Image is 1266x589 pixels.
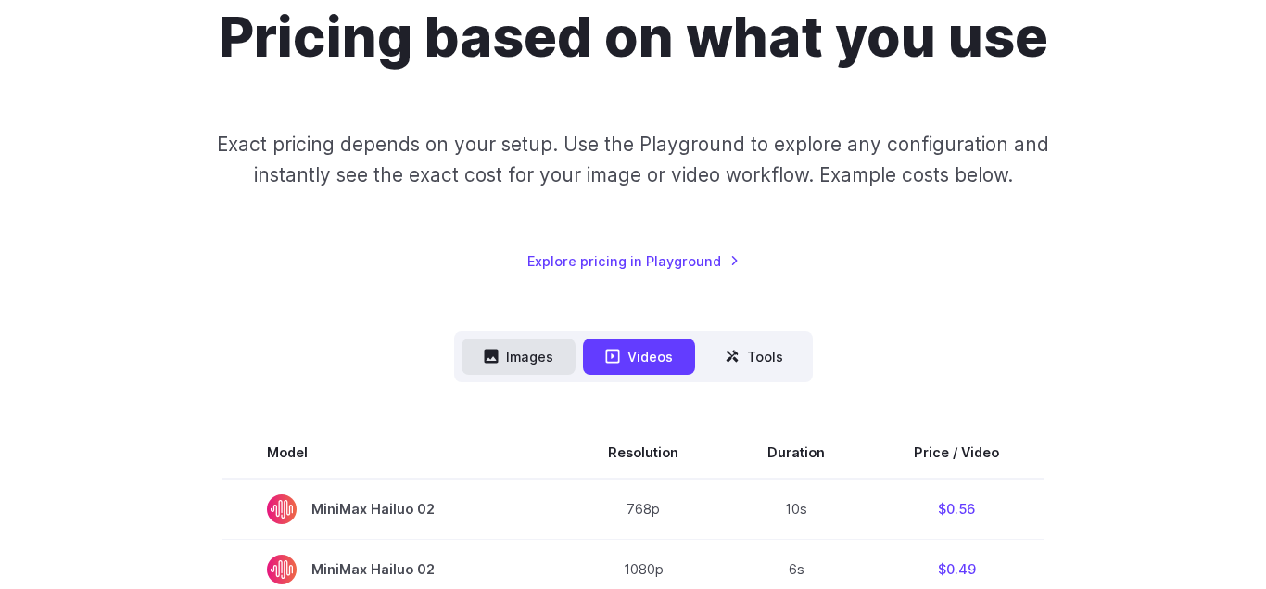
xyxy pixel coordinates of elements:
[723,427,869,479] th: Duration
[527,250,740,272] a: Explore pricing in Playground
[869,479,1044,540] td: $0.56
[563,427,723,479] th: Resolution
[206,129,1061,191] p: Exact pricing depends on your setup. Use the Playground to explore any configuration and instantl...
[267,494,519,524] span: MiniMax Hailuo 02
[703,339,805,375] button: Tools
[462,339,576,375] button: Images
[563,479,723,540] td: 768p
[267,555,519,584] span: MiniMax Hailuo 02
[583,339,695,375] button: Videos
[869,427,1044,479] th: Price / Video
[723,479,869,540] td: 10s
[219,4,1048,70] h1: Pricing based on what you use
[222,427,563,479] th: Model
